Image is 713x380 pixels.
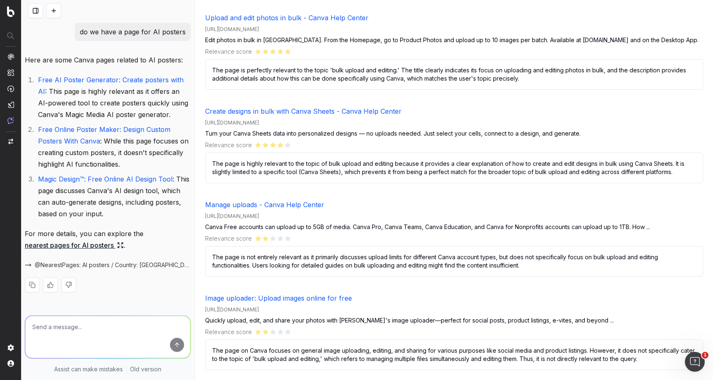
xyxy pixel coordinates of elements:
[205,153,703,183] p: The page is highly relevant to the topic of bulk upload and editing because it provides a clear e...
[7,360,14,367] img: My account
[7,53,14,60] img: Analytics
[7,69,14,76] img: Intelligence
[7,101,14,108] img: Studio
[36,74,191,120] li: : This page is highly relevant as it offers an AI-powered tool to create posters quickly using Ca...
[205,107,402,115] a: Create designs in bulk with Canva Sheets - Canva Help Center
[25,228,191,251] p: For more details, you can explore the .
[702,352,708,358] span: 1
[8,139,13,144] img: Switch project
[205,26,703,33] div: [URL][DOMAIN_NAME]
[205,129,703,138] p: Turn your Canva Sheets data into personalized designs — no uploads needed. Just select your cells...
[7,85,14,92] img: Activation
[205,234,252,243] span: Relevance score
[25,54,191,66] p: Here are some Canva pages related to AI posters:
[25,261,191,269] button: @NearestPages: AI posters / Country: [GEOGRAPHIC_DATA]
[205,14,368,22] a: Upload and edit photos in bulk - Canva Help Center
[38,175,172,183] a: Magic Design™: Free Online AI Design Tool
[80,26,186,38] p: do we have a page for AI posters
[7,117,14,124] img: Assist
[130,365,161,373] a: Old version
[205,339,703,370] p: The page on Canva focuses on general image uploading, editing, and sharing for various purposes l...
[25,239,124,251] a: nearest pages for AI posters
[36,124,191,170] li: : While this page focuses on creating custom posters, it doesn't specifically highlight AI functi...
[205,119,703,126] div: [URL][DOMAIN_NAME]
[205,306,703,313] div: [URL][DOMAIN_NAME]
[685,352,705,372] iframe: Intercom live chat
[205,48,252,56] span: Relevance score
[38,125,172,145] a: Free Online Poster Maker: Design Custom Posters With Canva
[36,173,191,220] li: : This page discusses Canva's AI design tool, which can auto-generate designs, including posters,...
[205,294,352,302] a: Image uploader: Upload images online for free
[205,36,703,44] p: Edit photos in bulk in [GEOGRAPHIC_DATA]. From the Homepage, go to Product Photos and upload up t...
[54,365,123,373] p: Assist can make mistakes
[205,201,324,209] a: Manage uploads - Canva Help Center
[205,223,703,231] p: Canva Free accounts can upload up to 5GB of media. Canva Pro, Canva Teams, Canva Education, and C...
[35,261,191,269] span: @NearestPages: AI posters / Country: [GEOGRAPHIC_DATA]
[205,59,703,90] p: The page is perfectly relevant to the topic 'bulk upload and editing.' The title clearly indicate...
[205,246,703,277] p: The page is not entirely relevant as it primarily discusses upload limits for different Canva acc...
[205,328,252,336] span: Relevance score
[7,6,14,17] img: Botify logo
[7,344,14,351] img: Setting
[205,213,703,220] div: [URL][DOMAIN_NAME]
[38,76,186,96] a: Free AI Poster Generator: Create posters with AI
[205,316,703,325] p: Quickly upload, edit, and share your photos with [PERSON_NAME]'s image uploader—perfect for socia...
[205,141,252,149] span: Relevance score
